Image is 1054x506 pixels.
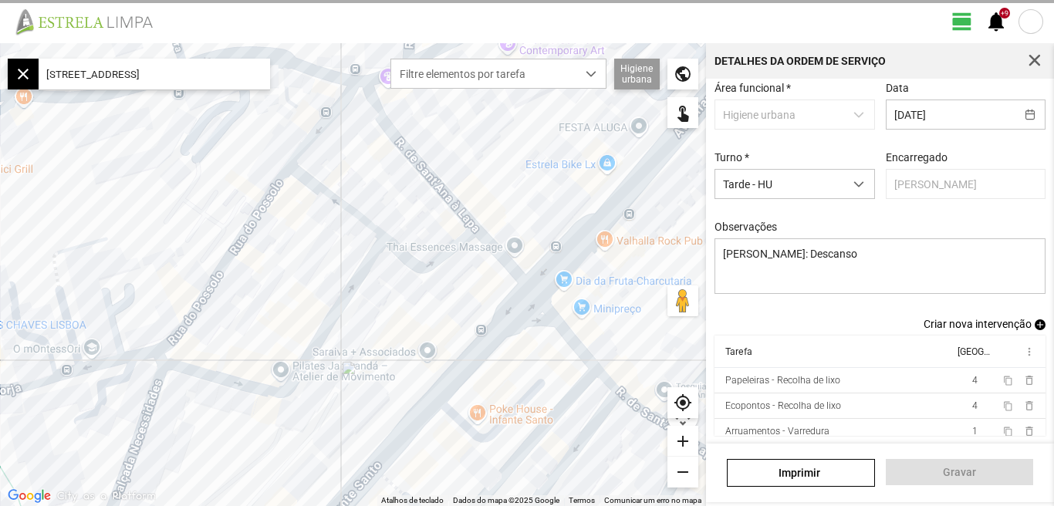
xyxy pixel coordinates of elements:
[11,8,170,35] img: file
[453,496,559,504] span: Dados do mapa ©2025 Google
[957,346,989,357] div: [GEOGRAPHIC_DATA]
[725,400,841,411] div: Ecopontos - Recolha de lixo
[1002,425,1015,437] button: content_copy
[614,59,660,89] div: Higiene urbana
[576,59,606,88] div: dropdown trigger
[1022,346,1035,358] span: more_vert
[1002,374,1015,386] button: content_copy
[667,59,698,89] div: public
[667,457,698,487] div: remove
[667,387,698,418] div: my_location
[4,486,55,506] img: Google
[725,375,840,386] div: Papeleiras - Recolha de lixo
[924,318,1032,330] span: Criar nova intervenção
[972,426,978,437] span: 1
[1002,427,1012,437] span: content_copy
[725,426,829,437] div: Arruamentos - Varredura
[715,170,844,198] span: Tarde - HU
[972,400,978,411] span: 4
[667,97,698,128] div: touch_app
[725,346,752,357] div: Tarefa
[714,56,886,66] div: Detalhes da Ordem de Serviço
[4,486,55,506] a: Abrir esta área no Google Maps (abre uma nova janela)
[569,496,595,504] a: Termos (abre num novo separador)
[951,10,974,33] span: view_day
[1002,401,1012,411] span: content_copy
[727,459,874,487] a: Imprimir
[381,495,444,506] button: Atalhos de teclado
[391,59,576,88] span: Filtre elementos por tarefa
[972,375,978,386] span: 4
[714,151,749,164] label: Turno *
[886,82,909,94] label: Data
[39,59,270,89] input: Pesquise por local
[714,221,777,233] label: Observações
[714,82,791,94] label: Área funcional *
[894,466,1025,478] span: Gravar
[886,151,948,164] label: Encarregado
[8,59,39,89] div: close
[886,459,1033,485] button: Gravar
[667,285,698,316] button: Arraste o Pegman para o mapa para abrir o Street View
[844,170,874,198] div: dropdown trigger
[1022,425,1035,437] span: delete_outline
[985,10,1008,33] span: notifications
[1022,374,1035,386] span: delete_outline
[1002,400,1015,412] button: content_copy
[1035,319,1046,330] span: add
[999,8,1010,19] div: +9
[604,496,701,504] a: Comunicar um erro no mapa
[1002,376,1012,386] span: content_copy
[667,426,698,457] div: add
[1022,400,1035,412] span: delete_outline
